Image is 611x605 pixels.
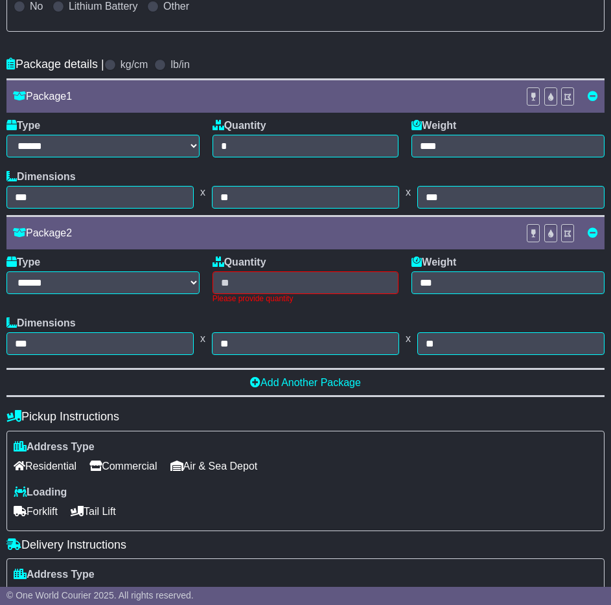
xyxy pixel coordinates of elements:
[14,584,76,604] span: Residential
[250,377,361,388] a: Add Another Package
[14,456,76,476] span: Residential
[66,91,72,102] span: 1
[213,294,399,303] div: Please provide quantity
[6,227,520,239] div: Package
[399,186,417,198] span: x
[170,584,258,604] span: Air & Sea Depot
[6,317,76,329] label: Dimensions
[399,332,417,345] span: x
[411,119,456,131] label: Weight
[588,91,598,102] a: Remove this item
[14,440,95,453] label: Address Type
[194,186,212,198] span: x
[170,58,189,71] label: lb/in
[71,501,116,521] span: Tail Lift
[170,456,258,476] span: Air & Sea Depot
[89,456,157,476] span: Commercial
[14,486,67,498] label: Loading
[6,410,605,424] h4: Pickup Instructions
[411,256,456,268] label: Weight
[6,256,40,268] label: Type
[14,501,58,521] span: Forklift
[6,590,194,600] span: © One World Courier 2025. All rights reserved.
[213,256,266,268] label: Quantity
[121,58,148,71] label: kg/cm
[66,227,72,238] span: 2
[6,119,40,131] label: Type
[6,538,605,552] h4: Delivery Instructions
[6,90,520,102] div: Package
[89,584,157,604] span: Commercial
[588,227,598,238] a: Remove this item
[14,568,95,580] label: Address Type
[194,332,212,345] span: x
[213,119,266,131] label: Quantity
[6,170,76,183] label: Dimensions
[6,58,104,71] h4: Package details |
